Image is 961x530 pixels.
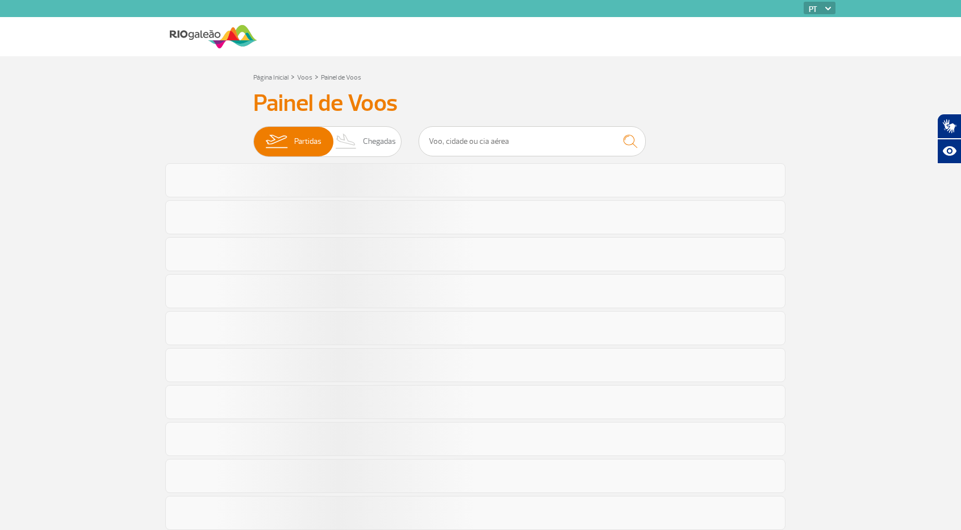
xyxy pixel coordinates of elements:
button: Abrir recursos assistivos. [937,139,961,164]
a: Voos [297,73,312,82]
a: > [291,70,295,83]
a: Painel de Voos [321,73,361,82]
span: Partidas [294,127,321,156]
span: Chegadas [363,127,396,156]
div: Plugin de acessibilidade da Hand Talk. [937,114,961,164]
a: Página Inicial [253,73,289,82]
input: Voo, cidade ou cia aérea [419,126,646,156]
a: > [315,70,319,83]
img: slider-desembarque [329,127,363,156]
img: slider-embarque [258,127,294,156]
h3: Painel de Voos [253,89,708,118]
button: Abrir tradutor de língua de sinais. [937,114,961,139]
